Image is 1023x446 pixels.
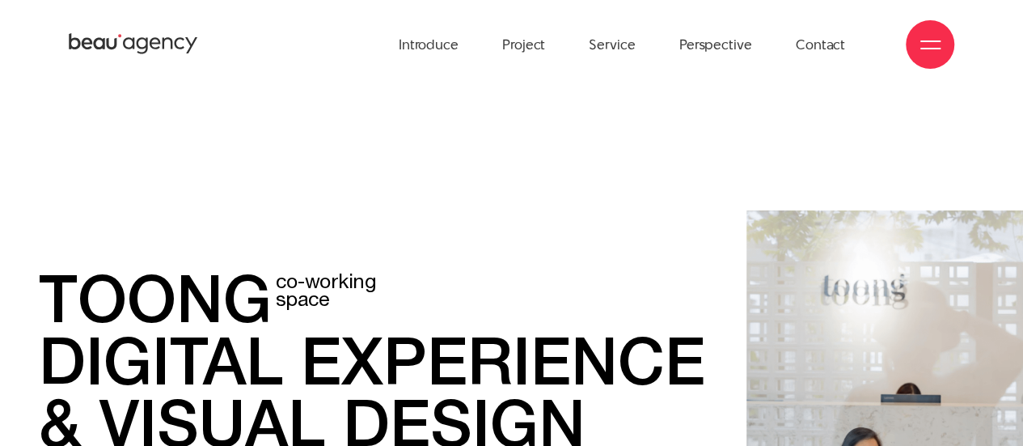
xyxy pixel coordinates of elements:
font: space [276,287,331,310]
font: co-working [276,269,377,292]
font: Contact [796,35,845,54]
font: Project [502,35,545,54]
font: toong [39,259,272,336]
font: Perspective [679,35,752,54]
font: Service [589,35,635,54]
font: Introduce [399,35,459,54]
